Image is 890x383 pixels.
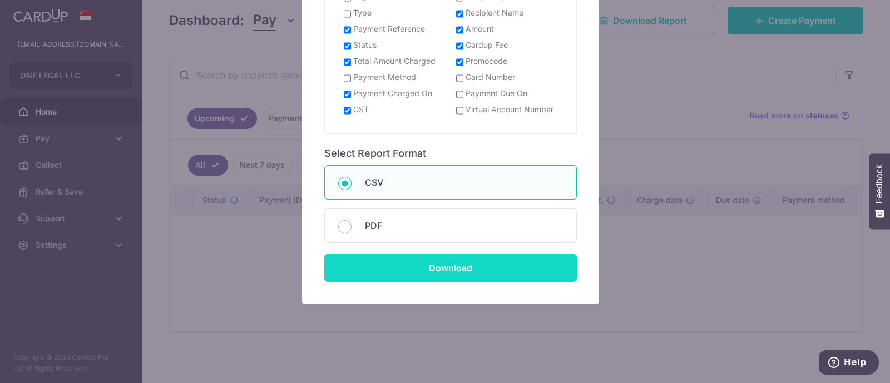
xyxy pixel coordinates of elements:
button: Feedback - Show survey [869,153,890,229]
label: Cardup Fee [466,39,508,51]
label: Virtual Account Number [466,104,553,115]
p: PDF [365,219,563,232]
label: Payment Charged On [353,88,432,99]
label: Amount [466,23,494,34]
label: Payment Method [353,72,416,83]
input: Download [324,254,577,282]
label: Total Amount Charged [353,56,436,67]
label: Recipient Name [466,7,523,18]
label: Status [353,39,377,51]
label: Payment Due On [466,88,527,99]
iframe: Opens a widget where you can find more information [819,350,879,377]
span: Feedback [874,165,884,203]
label: GST [353,104,369,115]
p: CSV [365,176,563,189]
label: Card Number [466,72,515,83]
label: Type [353,7,372,18]
h6: Select Report Format [324,147,577,160]
label: Promocode [466,56,507,67]
label: Payment Reference [353,23,425,34]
